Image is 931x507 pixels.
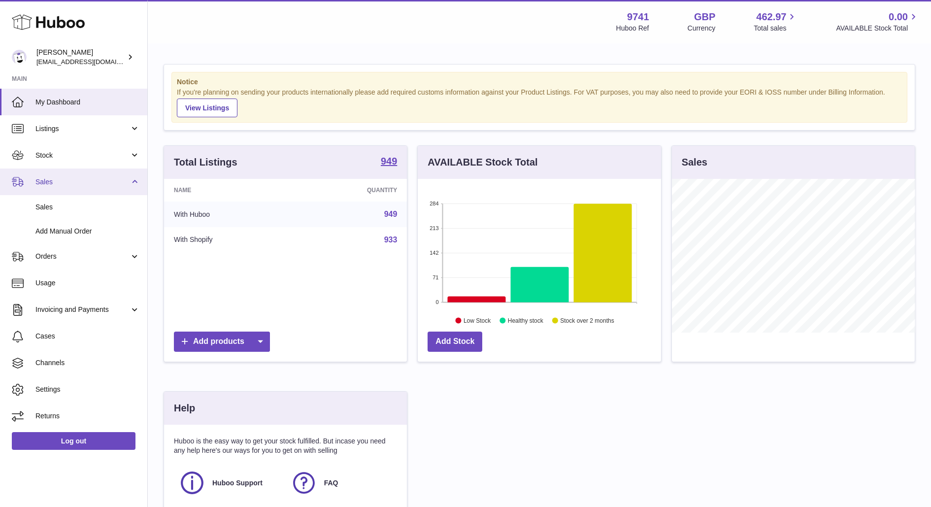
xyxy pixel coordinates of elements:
span: FAQ [324,478,338,488]
a: 462.97 Total sales [754,10,798,33]
span: Orders [35,252,130,261]
strong: 9741 [627,10,649,24]
text: 284 [430,201,438,206]
span: 462.97 [756,10,786,24]
div: Huboo Ref [616,24,649,33]
span: Returns [35,411,140,421]
a: Log out [12,432,135,450]
span: Stock [35,151,130,160]
th: Quantity [295,179,407,202]
h3: Help [174,402,195,415]
a: 949 [381,156,397,168]
span: My Dashboard [35,98,140,107]
a: Add Stock [428,332,482,352]
span: Cases [35,332,140,341]
td: With Shopify [164,227,295,253]
span: Listings [35,124,130,134]
img: ajcmarketingltd@gmail.com [12,50,27,65]
td: With Huboo [164,202,295,227]
span: Total sales [754,24,798,33]
span: Settings [35,385,140,394]
span: Usage [35,278,140,288]
a: 933 [384,236,398,244]
span: [EMAIL_ADDRESS][DOMAIN_NAME] [36,58,145,66]
h3: Total Listings [174,156,237,169]
a: Add products [174,332,270,352]
span: 0.00 [889,10,908,24]
strong: Notice [177,77,902,87]
text: Stock over 2 months [561,317,614,324]
h3: Sales [682,156,707,169]
text: 71 [433,274,439,280]
text: 213 [430,225,438,231]
span: Add Manual Order [35,227,140,236]
th: Name [164,179,295,202]
text: 142 [430,250,438,256]
div: [PERSON_NAME] [36,48,125,67]
span: Huboo Support [212,478,263,488]
div: Currency [688,24,716,33]
a: Huboo Support [179,470,281,496]
text: 0 [436,299,439,305]
div: If you're planning on sending your products internationally please add required customs informati... [177,88,902,117]
span: AVAILABLE Stock Total [836,24,919,33]
h3: AVAILABLE Stock Total [428,156,537,169]
span: Invoicing and Payments [35,305,130,314]
a: View Listings [177,99,237,117]
a: FAQ [291,470,393,496]
text: Healthy stock [508,317,544,324]
span: Sales [35,203,140,212]
text: Low Stock [464,317,491,324]
p: Huboo is the easy way to get your stock fulfilled. But incase you need any help here's our ways f... [174,437,397,455]
span: Channels [35,358,140,368]
a: 949 [384,210,398,218]
strong: GBP [694,10,715,24]
a: 0.00 AVAILABLE Stock Total [836,10,919,33]
strong: 949 [381,156,397,166]
span: Sales [35,177,130,187]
